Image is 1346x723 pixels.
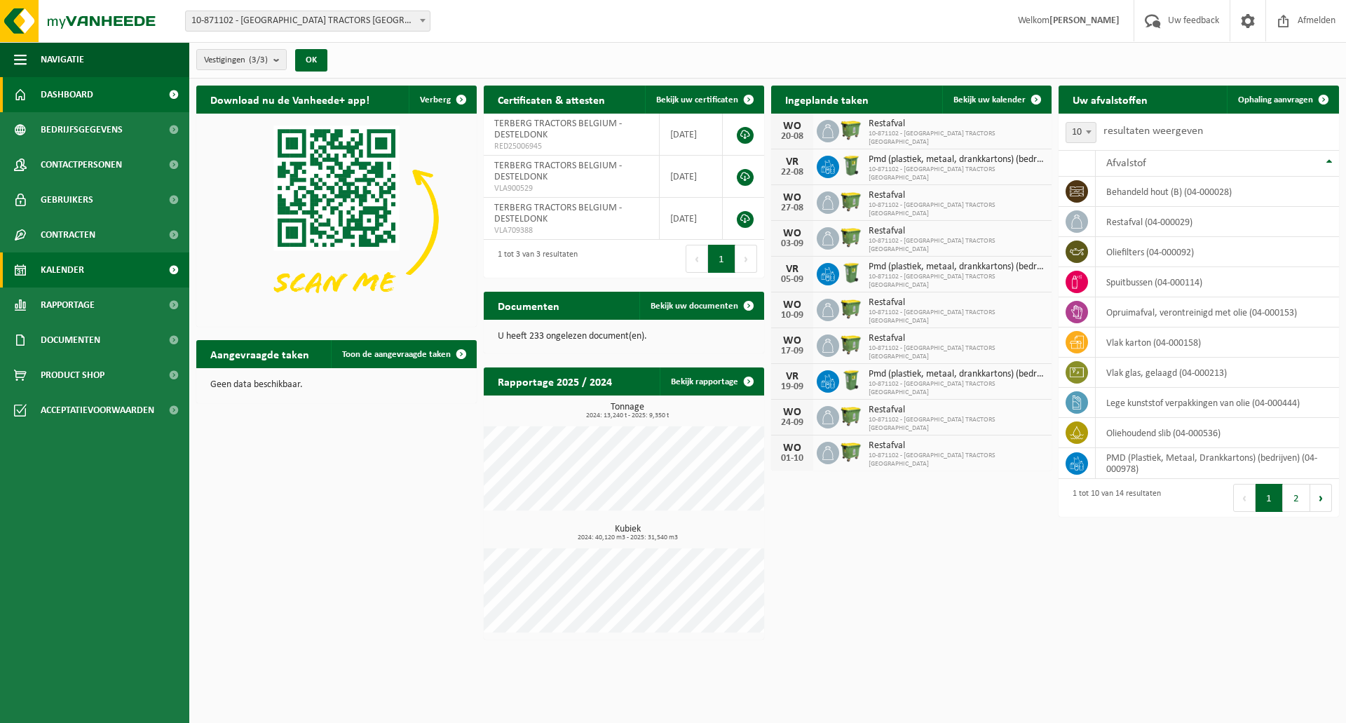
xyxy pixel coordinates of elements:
span: 10-871102 - [GEOGRAPHIC_DATA] TRACTORS [GEOGRAPHIC_DATA] [869,130,1045,147]
span: Documenten [41,323,100,358]
span: Ophaling aanvragen [1238,95,1313,104]
button: Next [1310,484,1332,512]
button: Vestigingen(3/3) [196,49,287,70]
span: 10-871102 - [GEOGRAPHIC_DATA] TRACTORS [GEOGRAPHIC_DATA] [869,237,1045,254]
a: Bekijk uw kalender [942,86,1050,114]
h3: Kubiek [491,525,764,541]
a: Bekijk rapportage [660,367,763,396]
span: Restafval [869,405,1045,416]
span: 10-871102 - TERBERG TRACTORS BELGIUM - DESTELDONK [185,11,430,32]
img: WB-1100-HPE-GN-50 [839,440,863,464]
td: opruimafval, verontreinigd met olie (04-000153) [1096,297,1339,327]
button: 2 [1283,484,1310,512]
button: OK [295,49,327,72]
img: WB-0240-HPE-GN-51 [839,261,863,285]
span: Bekijk uw documenten [651,302,738,311]
span: 2024: 40,120 m3 - 2025: 31,540 m3 [491,534,764,541]
div: VR [778,371,806,382]
td: oliefilters (04-000092) [1096,237,1339,267]
button: 1 [708,245,735,273]
button: Verberg [409,86,475,114]
td: oliehoudend slib (04-000536) [1096,418,1339,448]
a: Bekijk uw documenten [639,292,763,320]
div: WO [778,442,806,454]
div: WO [778,335,806,346]
h2: Aangevraagde taken [196,340,323,367]
div: 17-09 [778,346,806,356]
button: 1 [1256,484,1283,512]
img: WB-1100-HPE-GN-50 [839,118,863,142]
img: WB-1100-HPE-GN-50 [839,332,863,356]
h2: Ingeplande taken [771,86,883,113]
span: Contactpersonen [41,147,122,182]
img: WB-1100-HPE-GN-50 [839,404,863,428]
span: Restafval [869,440,1045,452]
td: vlak karton (04-000158) [1096,327,1339,358]
button: Next [735,245,757,273]
span: Bekijk uw certificaten [656,95,738,104]
div: WO [778,299,806,311]
td: vlak glas, gelaagd (04-000213) [1096,358,1339,388]
span: 10-871102 - [GEOGRAPHIC_DATA] TRACTORS [GEOGRAPHIC_DATA] [869,344,1045,361]
span: Restafval [869,297,1045,309]
label: resultaten weergeven [1103,126,1203,137]
div: 20-08 [778,132,806,142]
span: 10-871102 - [GEOGRAPHIC_DATA] TRACTORS [GEOGRAPHIC_DATA] [869,201,1045,218]
span: Restafval [869,226,1045,237]
span: 10-871102 - [GEOGRAPHIC_DATA] TRACTORS [GEOGRAPHIC_DATA] [869,309,1045,325]
td: behandeld hout (B) (04-000028) [1096,177,1339,207]
td: [DATE] [660,198,723,240]
span: Contracten [41,217,95,252]
span: Pmd (plastiek, metaal, drankkartons) (bedrijven) [869,369,1045,380]
h2: Certificaten & attesten [484,86,619,113]
span: 10-871102 - [GEOGRAPHIC_DATA] TRACTORS [GEOGRAPHIC_DATA] [869,273,1045,290]
div: 27-08 [778,203,806,213]
h2: Uw afvalstoffen [1059,86,1162,113]
div: WO [778,121,806,132]
img: WB-1100-HPE-GN-50 [839,297,863,320]
span: Vestigingen [204,50,268,71]
div: VR [778,156,806,168]
count: (3/3) [249,55,268,65]
span: Restafval [869,190,1045,201]
div: WO [778,192,806,203]
span: Dashboard [41,77,93,112]
div: WO [778,228,806,239]
span: 10-871102 - [GEOGRAPHIC_DATA] TRACTORS [GEOGRAPHIC_DATA] [869,380,1045,397]
div: 19-09 [778,382,806,392]
td: spuitbussen (04-000114) [1096,267,1339,297]
a: Bekijk uw certificaten [645,86,763,114]
span: TERBERG TRACTORS BELGIUM - DESTELDONK [494,203,622,224]
span: VLA900529 [494,183,648,194]
div: 1 tot 3 van 3 resultaten [491,243,578,274]
a: Toon de aangevraagde taken [331,340,475,368]
span: 10-871102 - [GEOGRAPHIC_DATA] TRACTORS [GEOGRAPHIC_DATA] [869,165,1045,182]
div: 24-09 [778,418,806,428]
span: TERBERG TRACTORS BELGIUM - DESTELDONK [494,119,622,140]
span: Kalender [41,252,84,288]
td: lege kunststof verpakkingen van olie (04-000444) [1096,388,1339,418]
td: [DATE] [660,156,723,198]
span: Acceptatievoorwaarden [41,393,154,428]
span: Afvalstof [1106,158,1146,169]
button: Previous [686,245,708,273]
td: [DATE] [660,114,723,156]
span: Restafval [869,119,1045,130]
div: 03-09 [778,239,806,249]
span: 10-871102 - TERBERG TRACTORS BELGIUM - DESTELDONK [186,11,430,31]
span: 10 [1066,123,1096,142]
p: U heeft 233 ongelezen document(en). [498,332,750,342]
span: 2024: 13,240 t - 2025: 9,350 t [491,412,764,419]
div: 22-08 [778,168,806,177]
span: Navigatie [41,42,84,77]
span: Gebruikers [41,182,93,217]
img: WB-0240-HPE-GN-51 [839,368,863,392]
div: VR [778,264,806,275]
span: Restafval [869,333,1045,344]
p: Geen data beschikbaar. [210,380,463,390]
img: Download de VHEPlus App [196,114,477,324]
h2: Documenten [484,292,573,319]
img: WB-0240-HPE-GN-51 [839,154,863,177]
strong: [PERSON_NAME] [1049,15,1120,26]
img: WB-1100-HPE-GN-50 [839,225,863,249]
